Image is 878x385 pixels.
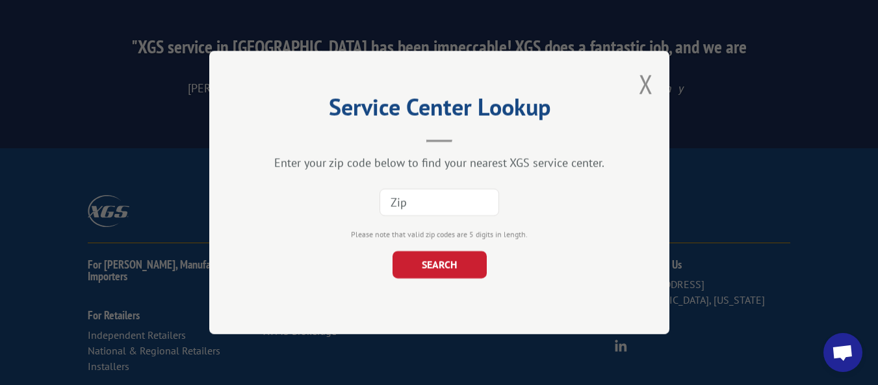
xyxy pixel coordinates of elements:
input: Zip [380,189,499,216]
button: SEARCH [392,251,486,278]
div: Please note that valid zip codes are 5 digits in length. [274,229,604,241]
div: Open chat [823,333,862,372]
div: Enter your zip code below to find your nearest XGS service center. [274,155,604,170]
h2: Service Center Lookup [274,98,604,123]
button: Close modal [639,67,653,101]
